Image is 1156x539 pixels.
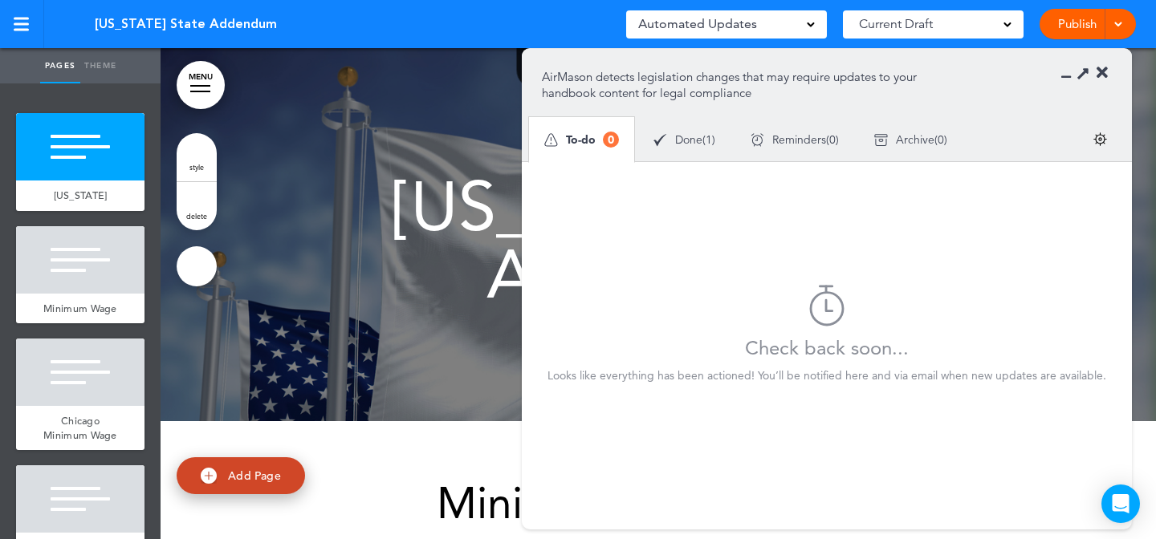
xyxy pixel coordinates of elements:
a: Chicago Minimum Wage [16,406,144,450]
h1: Minimum Wage Policy [257,481,1060,525]
span: style [189,162,204,172]
a: style [177,133,217,181]
a: Publish [1052,9,1102,39]
span: [US_STATE] State Addendum [393,166,925,314]
div: Open Intercom Messenger [1101,484,1140,523]
div: ( ) [733,119,857,161]
span: Minimum Wage [43,302,117,315]
a: Pages [40,48,80,83]
span: 0 [603,132,619,148]
img: apu_icons_archive.svg [874,133,888,147]
div: Looks like everything has been actioned! You’ll be notified here and via email when new updates a... [547,370,1106,381]
span: 0 [938,134,944,145]
span: Archive [896,134,934,145]
span: [US_STATE] [54,188,108,202]
span: Reminders [772,134,826,145]
p: AirMason detects legislation changes that may require updates to your handbook content for legal ... [542,69,941,101]
div: Check back soon... [745,326,909,370]
a: Minimum Wage [16,294,144,324]
a: Add Page [177,457,305,495]
div: ( ) [857,119,965,161]
span: 1 [706,134,712,145]
a: [US_STATE] [16,180,144,211]
span: [US_STATE] State Addendum [95,15,277,33]
img: apu_icons_done.svg [653,133,667,147]
img: apu_icons_todo.svg [544,133,558,147]
img: settings.svg [1093,132,1107,146]
img: apu_icons_remind.svg [751,133,764,147]
span: Done [675,134,702,145]
div: ( ) [636,119,733,161]
span: Add Page [228,468,281,483]
span: 0 [829,134,836,145]
span: Current Draft [859,13,933,35]
span: Chicago Minimum Wage [43,414,117,442]
img: add.svg [201,468,217,484]
a: Theme [80,48,120,83]
span: delete [186,211,207,221]
span: To-do [566,134,596,145]
img: timer.svg [809,285,845,326]
a: delete [177,182,217,230]
span: Automated Updates [638,13,757,35]
a: MENU [177,61,225,109]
